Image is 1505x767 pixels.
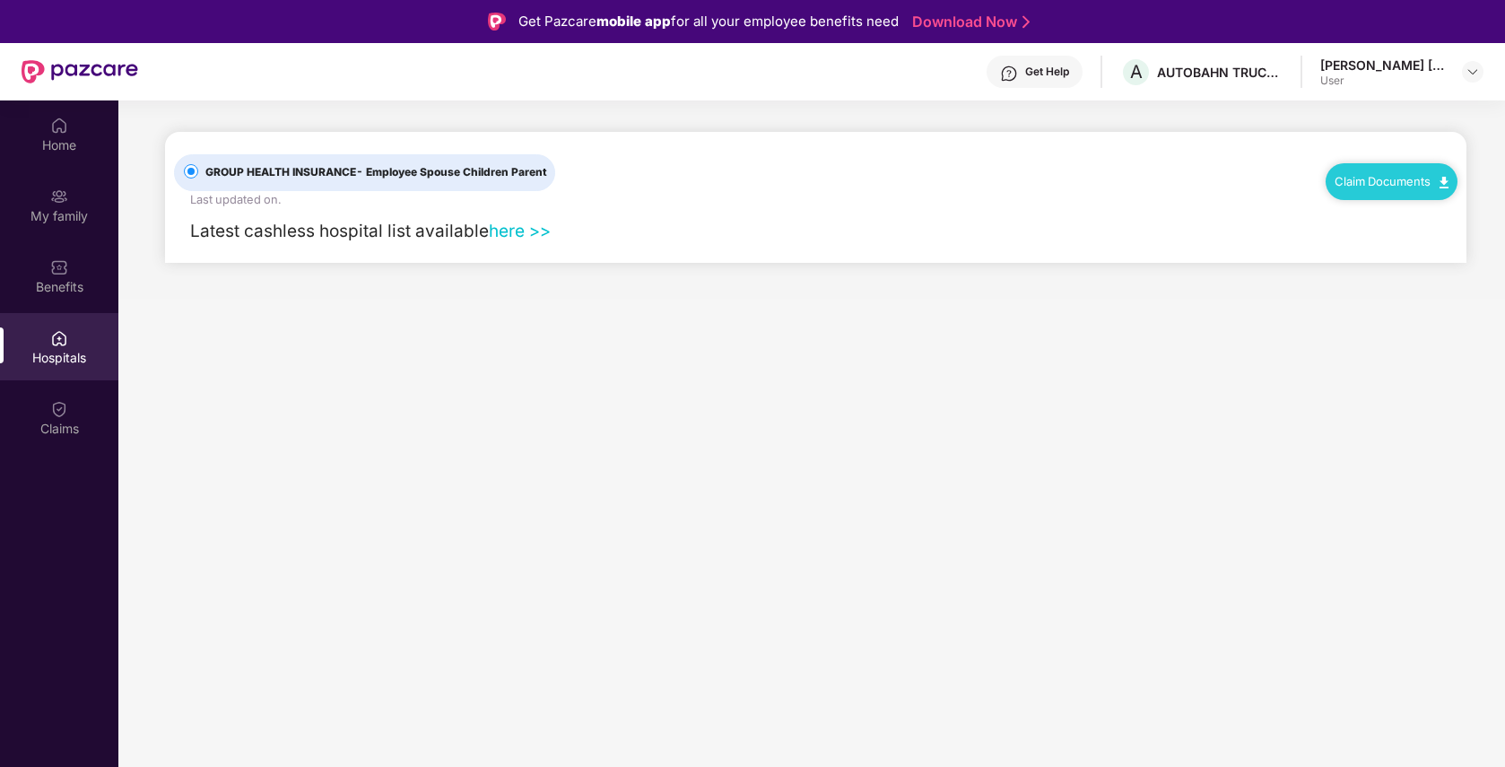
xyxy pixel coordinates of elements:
a: Download Now [912,13,1024,31]
div: AUTOBAHN TRUCKING [1157,64,1283,81]
img: New Pazcare Logo [22,60,138,83]
div: User [1320,74,1446,88]
a: here >> [489,221,551,241]
img: svg+xml;base64,PHN2ZyB3aWR0aD0iMjAiIGhlaWdodD0iMjAiIHZpZXdCb3g9IjAgMCAyMCAyMCIgZmlsbD0ibm9uZSIgeG... [50,187,68,205]
img: Logo [488,13,506,31]
span: GROUP HEALTH INSURANCE [198,164,554,181]
a: Claim Documents [1335,174,1448,188]
img: svg+xml;base64,PHN2ZyBpZD0iQ2xhaW0iIHhtbG5zPSJodHRwOi8vd3d3LnczLm9yZy8yMDAwL3N2ZyIgd2lkdGg9IjIwIi... [50,400,68,418]
img: svg+xml;base64,PHN2ZyBpZD0iRHJvcGRvd24tMzJ4MzIiIHhtbG5zPSJodHRwOi8vd3d3LnczLm9yZy8yMDAwL3N2ZyIgd2... [1466,65,1480,79]
img: svg+xml;base64,PHN2ZyBpZD0iQmVuZWZpdHMiIHhtbG5zPSJodHRwOi8vd3d3LnczLm9yZy8yMDAwL3N2ZyIgd2lkdGg9Ij... [50,258,68,276]
div: Get Help [1025,65,1069,79]
img: svg+xml;base64,PHN2ZyB4bWxucz0iaHR0cDovL3d3dy53My5vcmcvMjAwMC9zdmciIHdpZHRoPSIxMC40IiBoZWlnaHQ9Ij... [1440,177,1448,188]
div: [PERSON_NAME] [PERSON_NAME] [1320,57,1446,74]
img: svg+xml;base64,PHN2ZyBpZD0iSGVscC0zMngzMiIgeG1sbnM9Imh0dHA6Ly93d3cudzMub3JnLzIwMDAvc3ZnIiB3aWR0aD... [1000,65,1018,83]
div: Get Pazcare for all your employee benefits need [518,11,899,32]
img: svg+xml;base64,PHN2ZyBpZD0iSG9tZSIgeG1sbnM9Imh0dHA6Ly93d3cudzMub3JnLzIwMDAvc3ZnIiB3aWR0aD0iMjAiIG... [50,117,68,135]
strong: mobile app [596,13,671,30]
span: - Employee Spouse Children Parent [356,165,547,179]
span: Latest cashless hospital list available [190,221,489,241]
span: A [1130,61,1143,83]
div: Last updated on . [190,191,281,209]
img: svg+xml;base64,PHN2ZyBpZD0iSG9zcGl0YWxzIiB4bWxucz0iaHR0cDovL3d3dy53My5vcmcvMjAwMC9zdmciIHdpZHRoPS... [50,329,68,347]
img: Stroke [1022,13,1030,31]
